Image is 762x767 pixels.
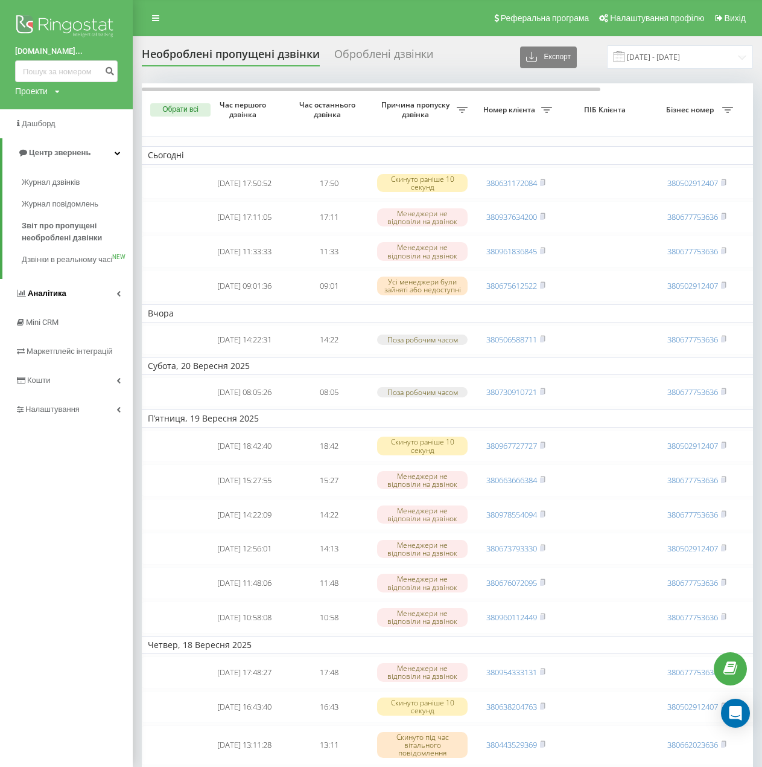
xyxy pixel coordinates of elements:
[667,701,718,712] a: 380502912407
[725,13,746,23] span: Вихід
[377,608,468,626] div: Менеджери не відповіли на дзвінок
[287,725,371,765] td: 13:11
[27,347,113,356] span: Маркетплейс інтеграцій
[202,533,287,565] td: [DATE] 12:56:01
[202,430,287,462] td: [DATE] 18:42:40
[486,440,537,451] a: 380967727727
[202,602,287,634] td: [DATE] 10:58:08
[22,176,80,188] span: Журнал дзвінків
[377,387,468,397] div: Поза робочим часом
[377,242,468,260] div: Менеджери не відповіли на дзвінок
[15,12,118,42] img: Ringostat logo
[202,270,287,302] td: [DATE] 09:01:36
[202,167,287,199] td: [DATE] 17:50:52
[22,193,133,215] a: Журнал повідомлень
[22,220,127,244] span: Звіт про пропущені необроблені дзвінки
[377,732,468,759] div: Скинуто під час вітального повідомлення
[377,208,468,226] div: Менеджери не відповіли на дзвінок
[287,602,371,634] td: 10:58
[22,249,133,271] a: Дзвінки в реальному часіNEW
[377,698,468,716] div: Скинуто раніше 10 секунд
[486,246,537,257] a: 380961836845
[377,505,468,524] div: Менеджери не відповіли на дзвінок
[202,325,287,355] td: [DATE] 14:22:31
[667,612,718,623] a: 380677753636
[486,509,537,520] a: 380978554094
[377,174,468,192] div: Скинуто раніше 10 секунд
[667,739,718,750] a: 380662023636
[486,475,537,486] a: 380663666384
[15,85,48,97] div: Проекти
[29,148,90,157] span: Центр звернень
[202,377,287,407] td: [DATE] 08:05:26
[287,270,371,302] td: 09:01
[287,167,371,199] td: 17:50
[377,471,468,489] div: Менеджери не відповіли на дзвінок
[27,376,50,385] span: Кошти
[667,211,718,222] a: 380677753636
[142,48,320,66] div: Необроблені пропущені дзвінки
[22,215,133,249] a: Звіт про пропущені необроблені дзвінки
[667,246,718,257] a: 380677753636
[667,475,718,486] a: 380677753636
[2,138,133,167] a: Центр звернень
[202,236,287,268] td: [DATE] 11:33:33
[480,105,541,115] span: Номер клієнта
[486,280,537,291] a: 380675612522
[202,567,287,599] td: [DATE] 11:48:06
[610,13,704,23] span: Налаштування профілю
[202,464,287,496] td: [DATE] 15:27:55
[377,100,457,119] span: Причина пропуску дзвінка
[287,499,371,531] td: 14:22
[667,543,718,554] a: 380502912407
[287,464,371,496] td: 15:27
[22,254,112,266] span: Дзвінки в реальному часі
[334,48,433,66] div: Оброблені дзвінки
[15,45,118,57] a: [DOMAIN_NAME]...
[28,289,66,298] span: Аналiтика
[287,325,371,355] td: 14:22
[661,105,722,115] span: Бізнес номер
[721,699,750,728] div: Open Intercom Messenger
[667,178,718,188] a: 380502912407
[202,691,287,723] td: [DATE] 16:43:40
[520,47,577,68] button: Експорт
[296,100,361,119] span: Час останнього дзвінка
[287,691,371,723] td: 16:43
[667,440,718,451] a: 380502912407
[287,430,371,462] td: 18:42
[486,701,537,712] a: 380638204763
[202,656,287,688] td: [DATE] 17:48:27
[150,103,211,117] button: Обрати всі
[667,509,718,520] a: 380677753636
[667,577,718,588] a: 380677753636
[486,543,537,554] a: 380673793330
[486,739,537,750] a: 380443529369
[22,172,133,193] a: Журнал дзвінків
[667,387,718,397] a: 380677753636
[22,198,98,210] span: Журнал повідомлень
[377,335,468,345] div: Поза робочим часом
[377,437,468,455] div: Скинуто раніше 10 секунд
[377,574,468,592] div: Менеджери не відповіли на дзвінок
[486,612,537,623] a: 380960112449
[486,178,537,188] a: 380631172084
[501,13,589,23] span: Реферальна програма
[486,334,537,345] a: 380506588711
[287,567,371,599] td: 11:48
[667,667,718,678] a: 380677753636
[287,201,371,233] td: 17:11
[486,211,537,222] a: 380937634200
[287,656,371,688] td: 17:48
[667,334,718,345] a: 380677753636
[287,236,371,268] td: 11:33
[667,280,718,291] a: 380502912407
[202,201,287,233] td: [DATE] 17:11:05
[202,499,287,531] td: [DATE] 14:22:09
[287,377,371,407] td: 08:05
[486,387,537,397] a: 380730910721
[26,318,59,327] span: Mini CRM
[486,577,537,588] a: 380676072095
[22,119,56,128] span: Дашборд
[568,105,644,115] span: ПІБ Клієнта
